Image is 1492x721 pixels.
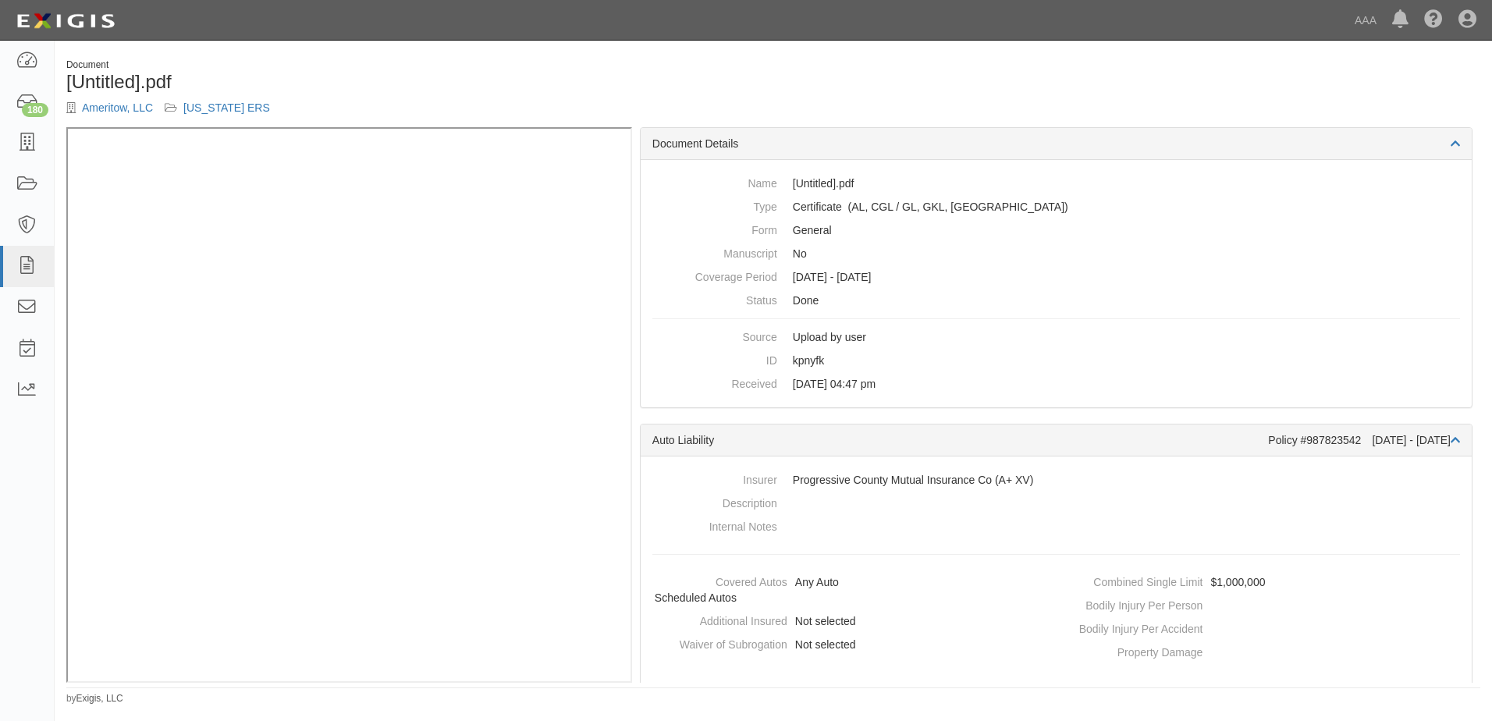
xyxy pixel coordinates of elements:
[647,609,787,629] dt: Additional Insured
[647,609,1050,633] dd: Not selected
[647,633,787,652] dt: Waiver of Subrogation
[652,172,1460,195] dd: [Untitled].pdf
[1347,5,1384,36] a: AAA
[183,101,270,114] a: [US_STATE] ERS
[652,349,777,368] dt: ID
[652,325,1460,349] dd: Upload by user
[652,242,1460,265] dd: No
[652,432,1269,448] div: Auto Liability
[1062,641,1202,660] dt: Property Damage
[652,468,1460,492] dd: Progressive County Mutual Insurance Co (A+ XV)
[647,570,1050,609] dd: Any Auto, Scheduled Autos
[652,325,777,345] dt: Source
[652,289,1460,312] dd: Done
[66,72,762,92] h1: [Untitled].pdf
[652,349,1460,372] dd: kpnyfk
[652,195,777,215] dt: Type
[652,492,777,511] dt: Description
[652,265,777,285] dt: Coverage Period
[652,372,1460,396] dd: [DATE] 04:47 pm
[652,218,1460,242] dd: General
[652,242,777,261] dt: Manuscript
[641,128,1472,160] div: Document Details
[652,289,777,308] dt: Status
[22,103,48,117] div: 180
[652,372,777,392] dt: Received
[1062,570,1202,590] dt: Combined Single Limit
[1062,570,1465,594] dd: $1,000,000
[652,218,777,238] dt: Form
[647,633,1050,656] dd: Not selected
[76,693,123,704] a: Exigis, LLC
[1268,432,1460,448] div: Policy #987823542 [DATE] - [DATE]
[652,468,777,488] dt: Insurer
[1062,594,1202,613] dt: Bodily Injury Per Person
[66,692,123,705] small: by
[82,101,153,114] a: Ameritow, LLC
[1062,617,1202,637] dt: Bodily Injury Per Accident
[647,570,787,590] dt: Covered Autos
[652,515,777,535] dt: Internal Notes
[66,59,762,72] div: Document
[652,172,777,191] dt: Name
[652,195,1460,218] dd: Auto Liability Commercial General Liability / Garage Liability Garage Keepers Liability On-Hook
[652,265,1460,289] dd: [DATE] - [DATE]
[1424,11,1443,30] i: Help Center - Complianz
[12,7,119,35] img: logo-5460c22ac91f19d4615b14bd174203de0afe785f0fc80cf4dbbc73dc1793850b.png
